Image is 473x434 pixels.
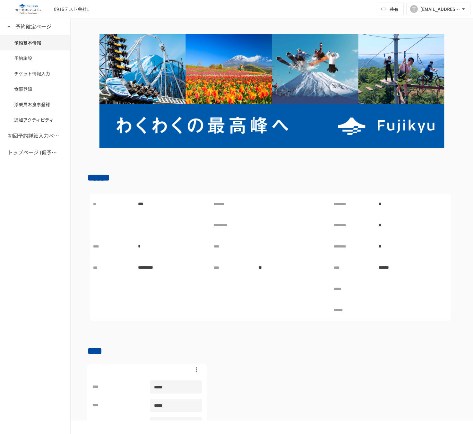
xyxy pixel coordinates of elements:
span: 食事登録 [14,85,56,92]
img: D223WaPNn6ZAAB7BXco4KMq0wRAS1pmz81wk9o7XxPQ [87,34,456,148]
span: 予約基本情報 [14,39,56,46]
div: T [410,5,418,13]
span: 追加アクティビティ [14,116,56,123]
div: [EMAIL_ADDRESS][DOMAIN_NAME] [420,5,460,13]
span: 共有 [390,5,399,13]
span: 予約施設 [14,55,56,62]
button: 共有 [377,3,404,15]
img: eQeGXtYPV2fEKIA3pizDiVdzO5gJTl2ahLbsPaD2E4R [8,4,49,14]
h6: トップページ (仮予約一覧) [8,148,59,157]
h6: 予約確定ページ [15,22,51,31]
div: 0916テスト会社1 [54,6,89,13]
span: チケット情報入力 [14,70,56,77]
span: 添乗員お食事登録 [14,101,56,108]
button: T[EMAIL_ADDRESS][DOMAIN_NAME] [406,3,470,15]
h6: 初回予約詳細入力ページ [8,132,59,140]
